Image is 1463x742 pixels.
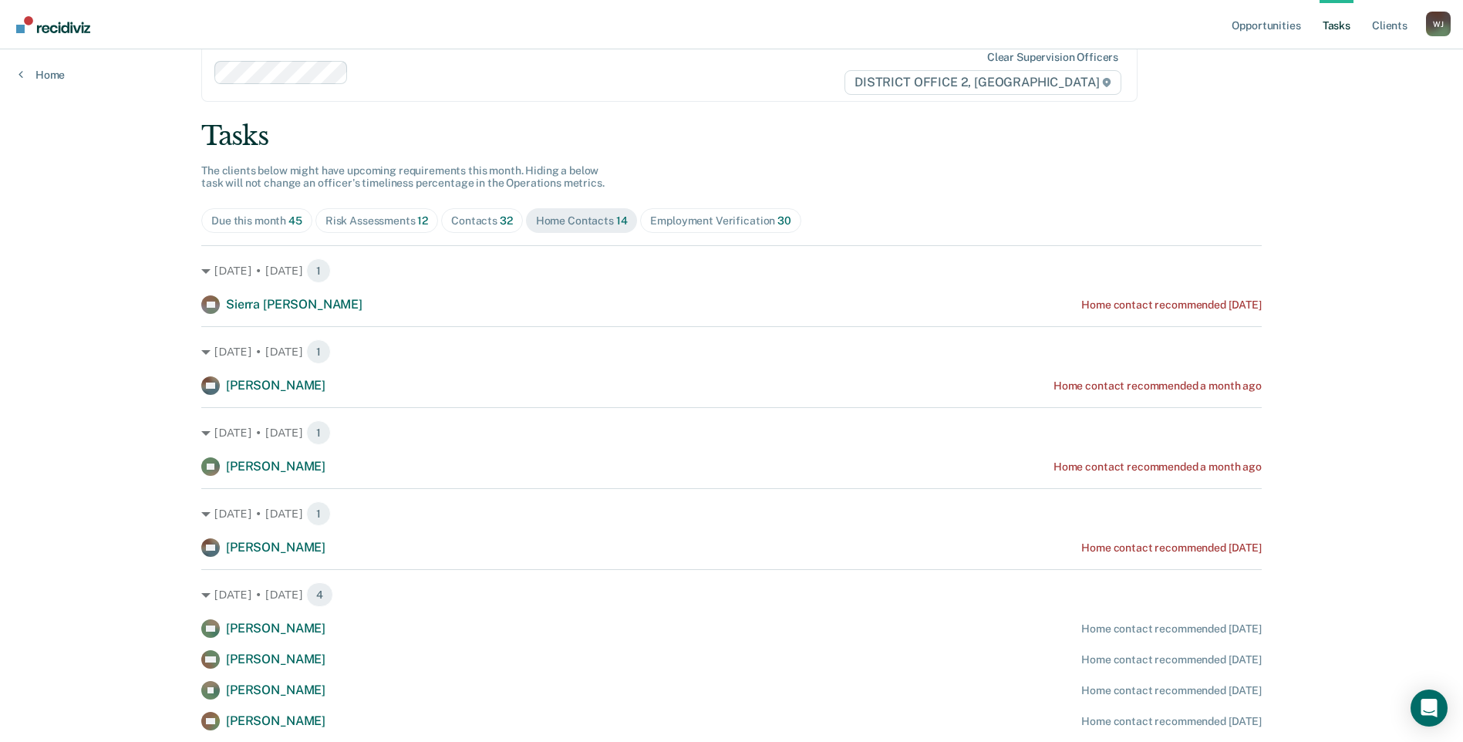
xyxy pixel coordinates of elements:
[650,214,790,228] div: Employment Verification
[226,652,325,666] span: [PERSON_NAME]
[451,214,513,228] div: Contacts
[226,713,325,728] span: [PERSON_NAME]
[1053,460,1262,474] div: Home contact recommended a month ago
[201,120,1262,152] div: Tasks
[226,378,325,393] span: [PERSON_NAME]
[226,459,325,474] span: [PERSON_NAME]
[201,258,1262,283] div: [DATE] • [DATE] 1
[306,501,331,526] span: 1
[1081,541,1262,555] div: Home contact recommended [DATE]
[844,70,1121,95] span: DISTRICT OFFICE 2, [GEOGRAPHIC_DATA]
[16,16,90,33] img: Recidiviz
[201,420,1262,445] div: [DATE] • [DATE] 1
[1081,715,1262,728] div: Home contact recommended [DATE]
[777,214,791,227] span: 30
[536,214,628,228] div: Home Contacts
[211,214,302,228] div: Due this month
[1081,622,1262,636] div: Home contact recommended [DATE]
[201,339,1262,364] div: [DATE] • [DATE] 1
[1426,12,1451,36] button: Profile dropdown button
[226,683,325,697] span: [PERSON_NAME]
[306,258,331,283] span: 1
[616,214,628,227] span: 14
[288,214,302,227] span: 45
[1053,379,1262,393] div: Home contact recommended a month ago
[1426,12,1451,36] div: W J
[325,214,428,228] div: Risk Assessments
[417,214,428,227] span: 12
[201,582,1262,607] div: [DATE] • [DATE] 4
[1411,690,1448,727] div: Open Intercom Messenger
[19,68,65,82] a: Home
[987,51,1118,64] div: Clear supervision officers
[1081,298,1262,312] div: Home contact recommended [DATE]
[201,501,1262,526] div: [DATE] • [DATE] 1
[226,297,362,312] span: Sierra [PERSON_NAME]
[226,540,325,555] span: [PERSON_NAME]
[306,339,331,364] span: 1
[1081,684,1262,697] div: Home contact recommended [DATE]
[201,164,605,190] span: The clients below might have upcoming requirements this month. Hiding a below task will not chang...
[500,214,513,227] span: 32
[306,420,331,445] span: 1
[306,582,333,607] span: 4
[1081,653,1262,666] div: Home contact recommended [DATE]
[226,621,325,636] span: [PERSON_NAME]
